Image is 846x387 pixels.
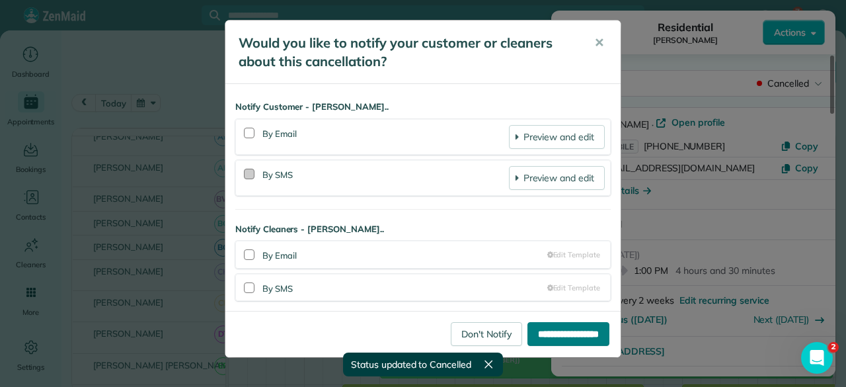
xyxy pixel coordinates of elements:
[262,125,509,149] div: By Email
[547,249,600,261] a: Edit Template
[509,166,605,190] a: Preview and edit
[828,342,839,353] span: 2
[262,280,547,296] div: By SMS
[509,125,605,149] a: Preview and edit
[451,322,522,346] a: Don't Notify
[239,34,576,71] h5: Would you like to notify your customer or cleaners about this cancellation?
[235,101,611,114] strong: Notify Customer - [PERSON_NAME]..
[235,223,611,236] strong: Notify Cleaners - [PERSON_NAME]..
[594,35,604,50] span: ✕
[262,166,509,190] div: By SMS
[547,282,600,294] a: Edit Template
[801,342,833,374] iframe: Intercom live chat
[351,358,471,371] span: Status updated to Cancelled
[262,247,547,263] div: By Email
